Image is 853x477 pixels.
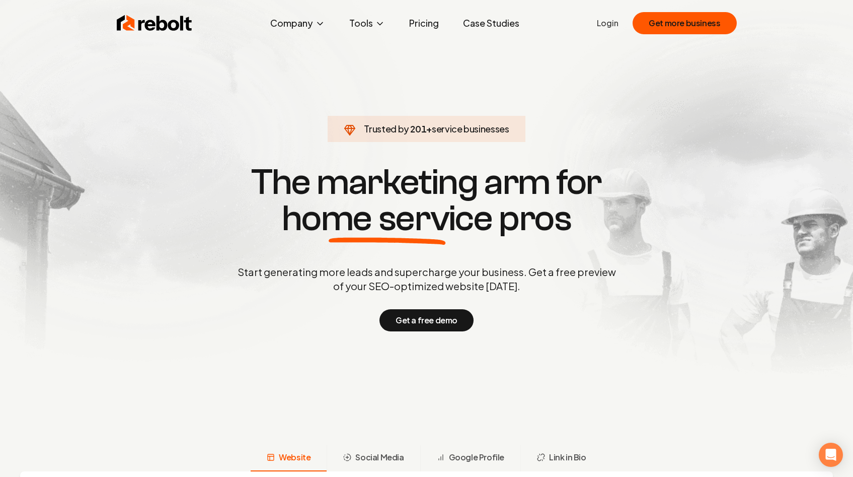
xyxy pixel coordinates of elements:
div: Open Intercom Messenger [819,443,843,467]
span: home service [282,200,493,237]
button: Get a free demo [379,309,474,331]
button: Link in Bio [520,445,602,471]
a: Case Studies [455,13,527,33]
span: Link in Bio [549,451,586,463]
span: + [426,123,432,134]
button: Company [262,13,333,33]
button: Get more business [633,12,736,34]
h1: The marketing arm for pros [185,164,668,237]
span: Social Media [355,451,404,463]
span: Website [279,451,311,463]
span: Trusted by [364,123,409,134]
a: Pricing [401,13,447,33]
span: Google Profile [449,451,504,463]
p: Start generating more leads and supercharge your business. Get a free preview of your SEO-optimiz... [236,265,618,293]
img: Rebolt Logo [117,13,192,33]
span: service businesses [432,123,509,134]
button: Social Media [327,445,420,471]
button: Website [251,445,327,471]
a: Login [597,17,618,29]
span: 201 [410,122,426,136]
button: Google Profile [420,445,520,471]
button: Tools [341,13,393,33]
